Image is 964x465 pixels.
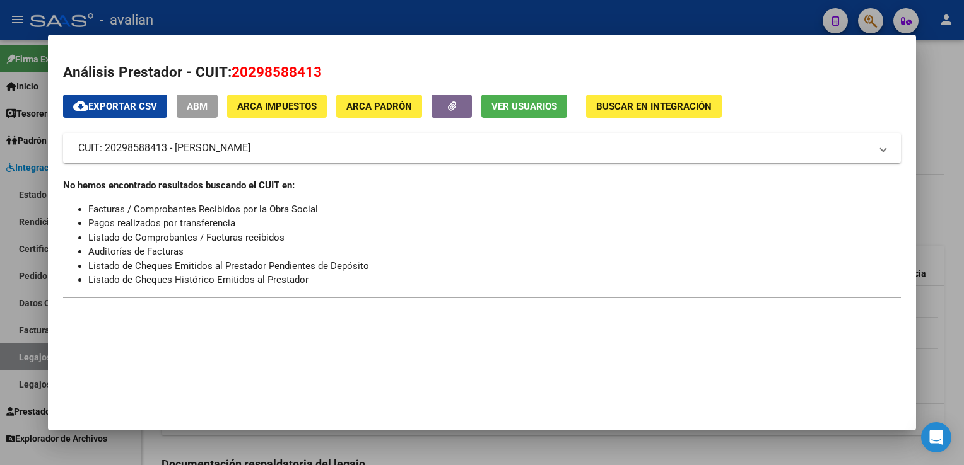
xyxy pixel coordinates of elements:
span: 20298588413 [232,64,322,80]
li: Listado de Cheques Emitidos al Prestador Pendientes de Depósito [88,259,900,273]
button: Ver Usuarios [481,95,567,118]
h2: Análisis Prestador - CUIT: [63,62,900,83]
li: Pagos realizados por transferencia [88,216,900,231]
li: Auditorías de Facturas [88,244,900,259]
button: ABM [177,95,218,118]
span: Ver Usuarios [491,101,557,112]
mat-icon: cloud_download [73,98,88,113]
strong: No hemos encontrado resultados buscando el CUIT en: [63,180,295,191]
span: ARCA Padrón [346,101,412,112]
div: Open Intercom Messenger [921,422,951,452]
span: Exportar CSV [73,101,157,112]
span: Buscar en Integración [596,101,712,112]
button: Buscar en Integración [586,95,722,118]
button: ARCA Impuestos [227,95,327,118]
button: Exportar CSV [63,95,167,118]
mat-panel-title: CUIT: 20298588413 - [PERSON_NAME] [78,141,870,156]
li: Listado de Comprobantes / Facturas recibidos [88,231,900,245]
mat-expansion-panel-header: CUIT: 20298588413 - [PERSON_NAME] [63,133,900,163]
li: Facturas / Comprobantes Recibidos por la Obra Social [88,202,900,217]
li: Listado de Cheques Histórico Emitidos al Prestador [88,273,900,287]
span: ABM [187,101,208,112]
span: ARCA Impuestos [237,101,317,112]
button: ARCA Padrón [336,95,422,118]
